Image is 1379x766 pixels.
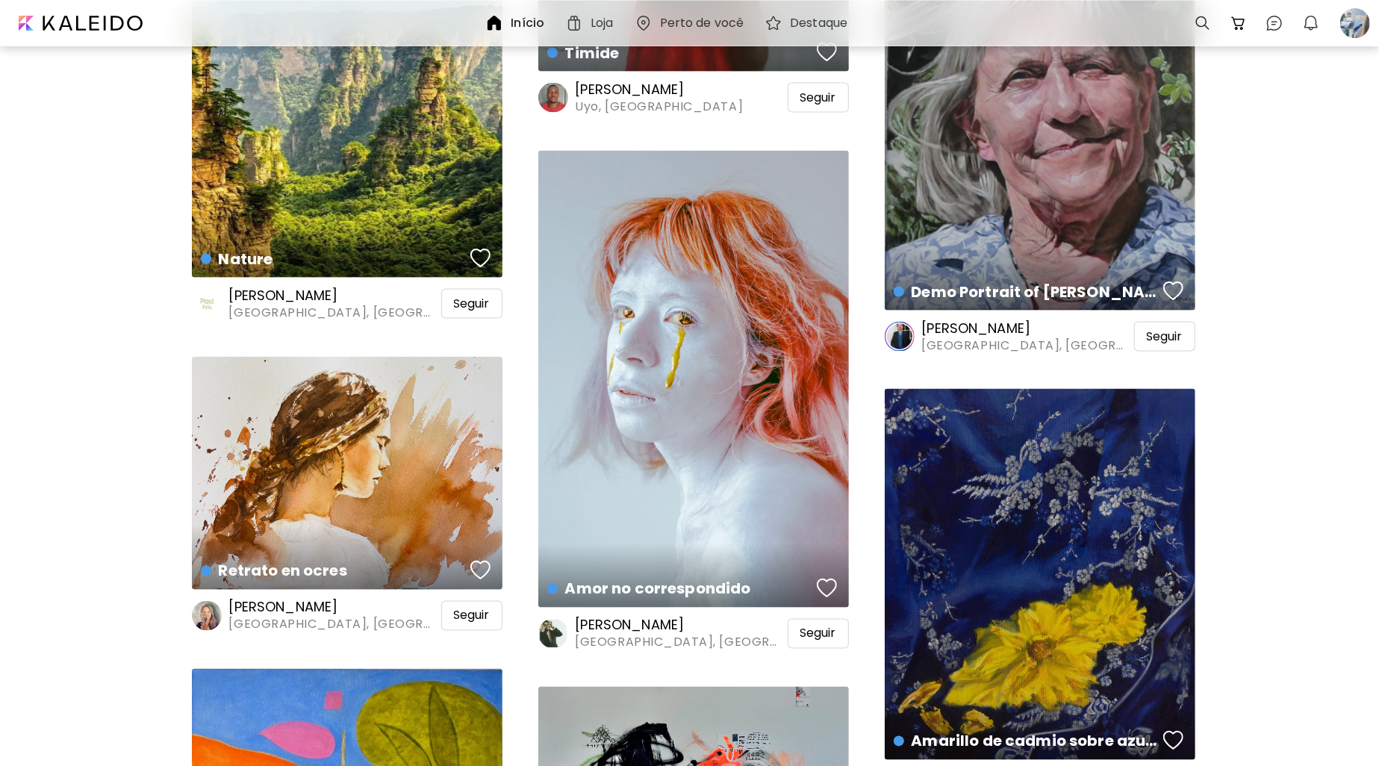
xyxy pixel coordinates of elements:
[591,17,613,29] h6: Loja
[1230,14,1248,32] img: cart
[790,17,847,29] h6: Destaque
[485,14,550,32] a: Início
[1302,14,1320,32] img: bellIcon
[1266,14,1283,32] img: chatIcon
[565,14,619,32] a: Loja
[1298,10,1324,36] button: bellIcon
[765,14,853,32] a: Destaque
[511,17,544,29] h6: Início
[660,17,744,29] h6: Perto de você
[635,14,750,32] a: Perto de você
